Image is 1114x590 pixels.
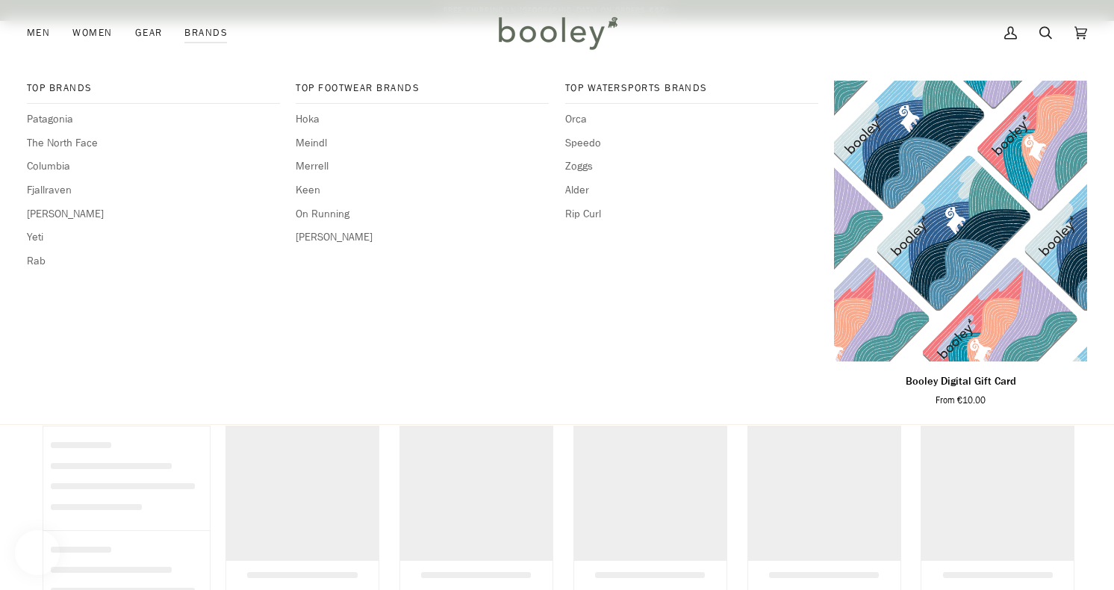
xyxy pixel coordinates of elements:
[565,206,818,223] a: Rip Curl
[834,81,1087,407] product-grid-item: Booley Digital Gift Card
[27,111,280,128] a: Patagonia
[565,158,818,175] a: Zoggs
[27,25,50,40] span: Men
[27,135,280,152] a: The North Face
[27,158,280,175] a: Columbia
[27,81,280,96] span: Top Brands
[27,81,280,104] a: Top Brands
[296,111,549,128] a: Hoka
[565,135,818,152] a: Speedo
[27,206,280,223] a: [PERSON_NAME]
[296,158,549,175] a: Merrell
[565,111,818,128] a: Orca
[296,229,549,246] a: [PERSON_NAME]
[834,81,1087,361] a: Booley Digital Gift Card
[296,81,549,104] a: Top Footwear Brands
[296,182,549,199] a: Keen
[906,373,1016,390] p: Booley Digital Gift Card
[72,25,112,40] span: Women
[296,135,549,152] a: Meindl
[565,81,818,104] a: Top Watersports Brands
[15,530,60,575] iframe: Button to open loyalty program pop-up
[296,81,549,96] span: Top Footwear Brands
[492,11,623,55] img: Booley
[834,367,1087,407] a: Booley Digital Gift Card
[936,394,986,407] span: From €10.00
[27,253,280,270] a: Rab
[296,206,549,223] a: On Running
[834,81,1087,361] product-grid-item-variant: €10.00
[135,25,163,40] span: Gear
[565,182,818,199] a: Alder
[565,81,818,96] span: Top Watersports Brands
[27,182,280,199] a: Fjallraven
[27,229,280,246] a: Yeti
